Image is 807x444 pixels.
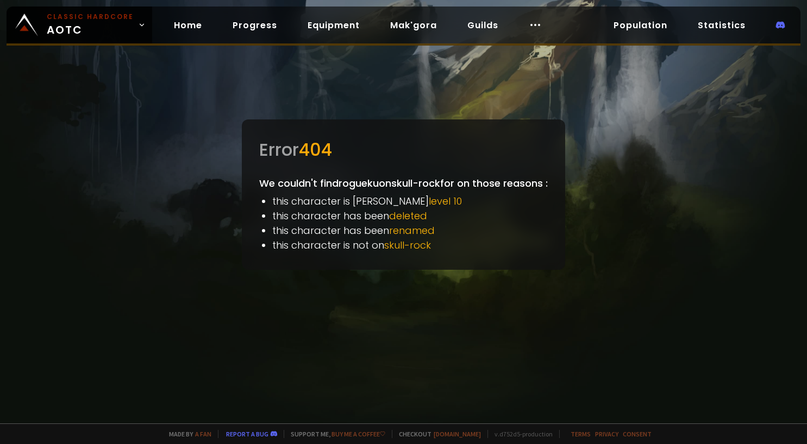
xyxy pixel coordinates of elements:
a: Equipment [299,14,368,36]
a: [DOMAIN_NAME] [434,430,481,438]
div: We couldn't find rogueku on skull-rock for on those reasons : [242,119,565,270]
li: this character is [PERSON_NAME] [272,194,548,208]
a: Classic HardcoreAOTC [7,7,152,43]
a: Population [605,14,676,36]
a: Buy me a coffee [331,430,385,438]
span: v. d752d5 - production [487,430,553,438]
a: Consent [623,430,652,438]
a: Privacy [595,430,618,438]
li: this character is not on [272,238,548,252]
span: 404 [299,137,332,162]
span: skull-rock [384,238,431,252]
a: Mak'gora [381,14,446,36]
li: this character has been [272,223,548,238]
span: Checkout [392,430,481,438]
a: Guilds [459,14,507,36]
a: Progress [224,14,286,36]
a: Report a bug [226,430,268,438]
li: this character has been [272,208,548,223]
span: Support me, [284,430,385,438]
span: Made by [162,430,211,438]
span: deleted [389,209,427,223]
a: Terms [571,430,591,438]
small: Classic Hardcore [47,12,134,22]
span: AOTC [47,12,134,38]
span: level 10 [429,194,462,208]
span: renamed [389,224,435,237]
a: Home [165,14,211,36]
a: a fan [195,430,211,438]
div: Error [259,137,548,163]
a: Statistics [689,14,754,36]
